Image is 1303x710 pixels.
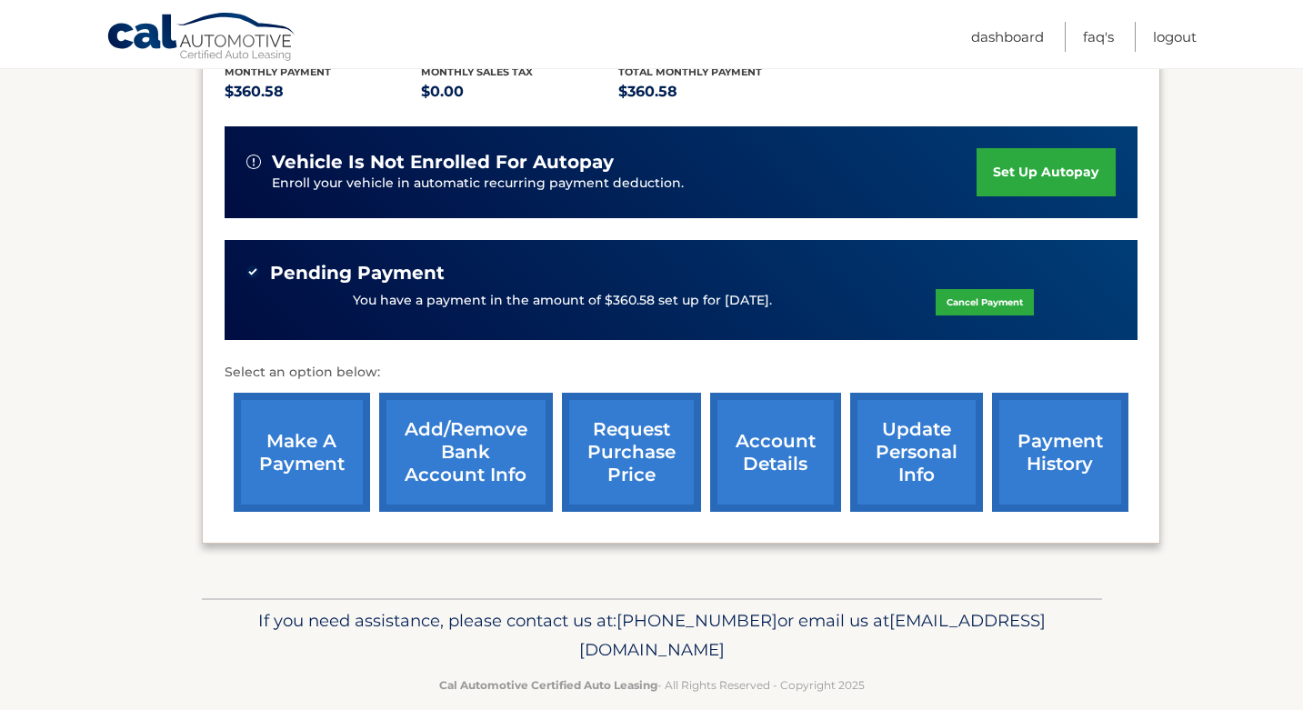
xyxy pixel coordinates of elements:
[439,678,657,692] strong: Cal Automotive Certified Auto Leasing
[234,393,370,512] a: make a payment
[353,291,772,311] p: You have a payment in the amount of $360.58 set up for [DATE].
[214,675,1090,695] p: - All Rights Reserved - Copyright 2025
[225,362,1138,384] p: Select an option below:
[272,151,614,174] span: vehicle is not enrolled for autopay
[225,79,422,105] p: $360.58
[246,265,259,278] img: check-green.svg
[618,79,816,105] p: $360.58
[246,155,261,169] img: alert-white.svg
[579,610,1046,660] span: [EMAIL_ADDRESS][DOMAIN_NAME]
[379,393,553,512] a: Add/Remove bank account info
[270,262,445,285] span: Pending Payment
[562,393,701,512] a: request purchase price
[421,79,618,105] p: $0.00
[1083,22,1114,52] a: FAQ's
[272,174,977,194] p: Enroll your vehicle in automatic recurring payment deduction.
[225,65,331,78] span: Monthly Payment
[992,393,1128,512] a: payment history
[710,393,841,512] a: account details
[1153,22,1197,52] a: Logout
[106,12,297,65] a: Cal Automotive
[618,65,762,78] span: Total Monthly Payment
[977,148,1115,196] a: set up autopay
[214,606,1090,665] p: If you need assistance, please contact us at: or email us at
[936,289,1034,315] a: Cancel Payment
[971,22,1044,52] a: Dashboard
[850,393,983,512] a: update personal info
[421,65,533,78] span: Monthly sales Tax
[616,610,777,631] span: [PHONE_NUMBER]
